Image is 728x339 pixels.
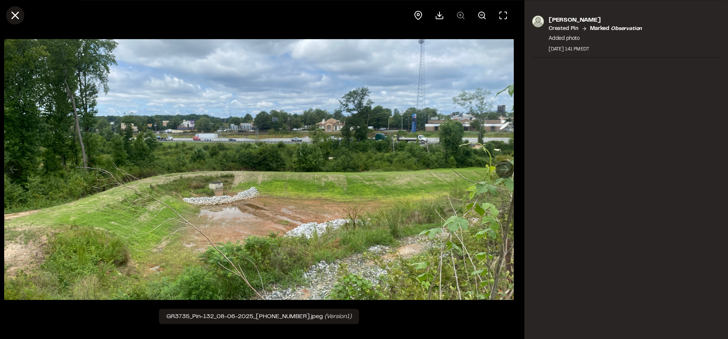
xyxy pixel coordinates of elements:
[409,6,427,24] div: View pin on map
[611,26,642,31] em: observation
[549,24,579,33] p: Created Pin
[494,6,512,24] button: Toggle Fullscreen
[549,15,642,24] p: [PERSON_NAME]
[549,46,642,52] div: [DATE] 1:41 PM EDT
[549,34,642,43] p: Added photo
[4,28,514,311] img: file
[6,6,24,24] button: Close modal
[532,15,544,27] img: photo
[590,24,642,33] p: Marked
[473,6,491,24] button: Zoom out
